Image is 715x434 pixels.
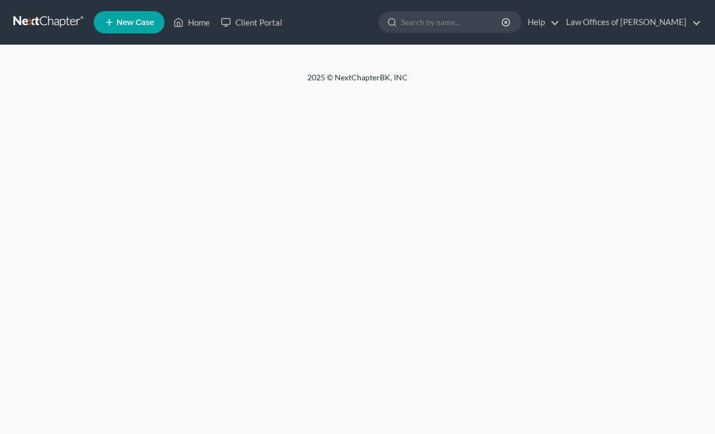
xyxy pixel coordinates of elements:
a: Law Offices of [PERSON_NAME] [561,12,701,32]
span: New Case [117,18,154,27]
a: Client Portal [215,12,288,32]
a: Help [522,12,559,32]
input: Search by name... [401,12,503,32]
div: 2025 © NextChapterBK, INC [40,72,675,92]
a: Home [168,12,215,32]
